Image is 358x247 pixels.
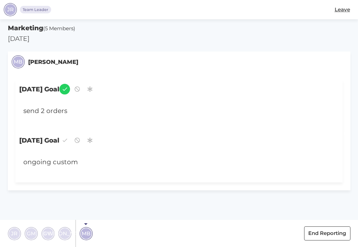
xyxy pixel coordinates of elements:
span: GM [27,229,36,237]
button: End Reporting [304,226,350,240]
p: [DATE] [8,34,350,44]
span: JR [7,6,14,14]
div: send 2 orders [19,102,312,120]
span: [DATE] Goal [15,131,343,149]
span: Team Leader [23,7,48,13]
span: MB [14,58,22,66]
span: (5 Members) [43,25,75,32]
div: ongoing custom [19,154,312,171]
small: [PERSON_NAME] [28,58,78,66]
span: JR [11,229,18,237]
span: [PERSON_NAME] [43,229,88,237]
span: End Reporting [308,229,346,237]
span: MB [82,229,90,237]
h5: Marketing [8,23,350,33]
button: Leave [330,3,354,17]
span: Leave [335,6,350,14]
span: [DATE] Goal [15,80,343,98]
